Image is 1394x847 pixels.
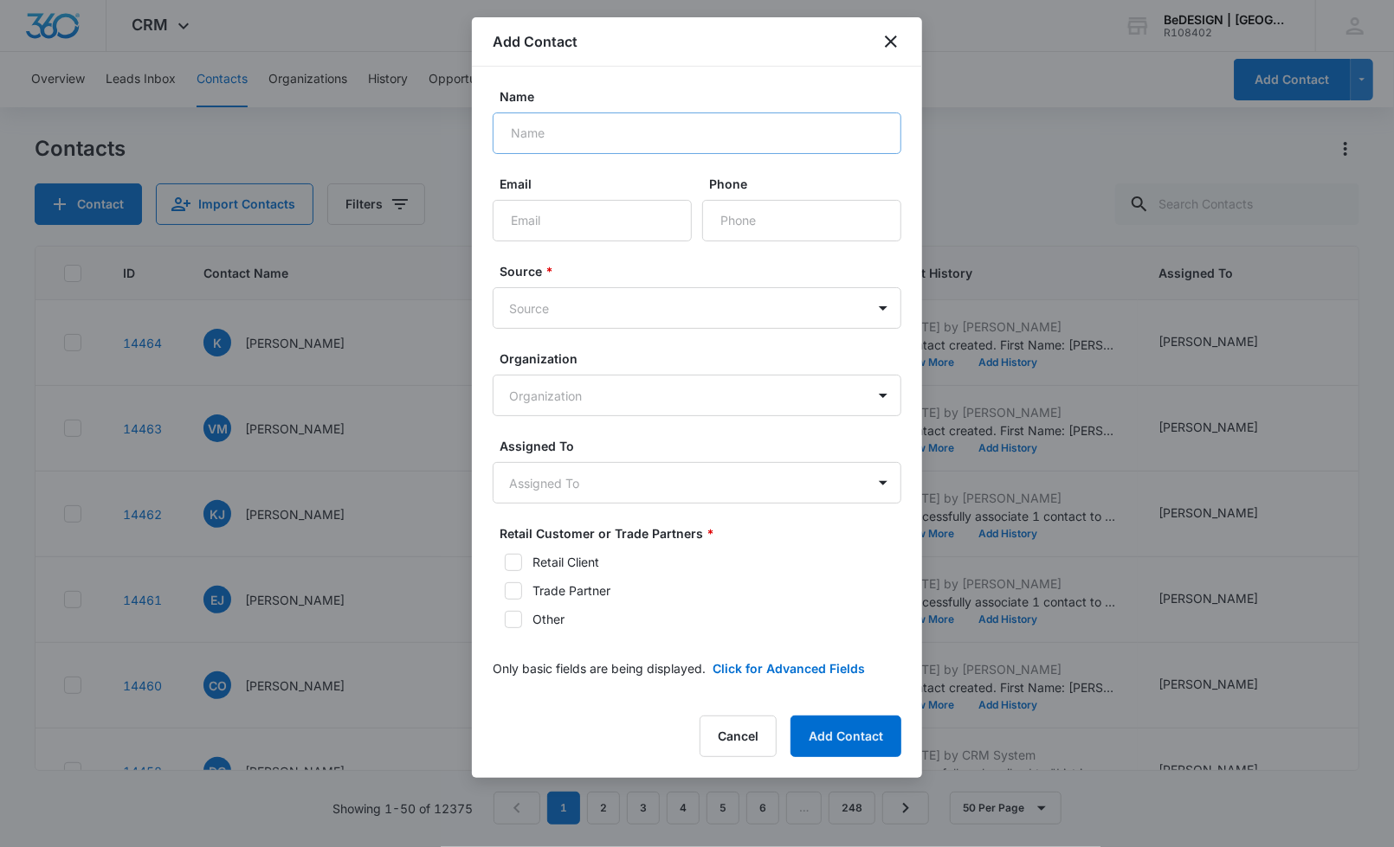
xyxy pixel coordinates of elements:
[881,31,901,52] button: close
[500,437,908,455] label: Assigned To
[532,610,565,628] div: Other
[532,553,599,571] div: Retail Client
[702,200,901,241] input: Phone
[500,87,908,106] label: Name
[532,581,610,600] div: Trade Partner
[493,659,706,677] p: Only basic fields are being displayed.
[700,715,777,757] button: Cancel
[493,112,901,154] input: Name
[493,31,578,52] h1: Add Contact
[493,200,692,241] input: Email
[500,524,908,542] label: Retail Customer or Trade Partners
[500,350,908,368] label: Organization
[500,262,908,280] label: Source
[791,715,901,757] button: Add Contact
[709,175,908,193] label: Phone
[713,659,865,677] button: Click for Advanced Fields
[500,175,699,193] label: Email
